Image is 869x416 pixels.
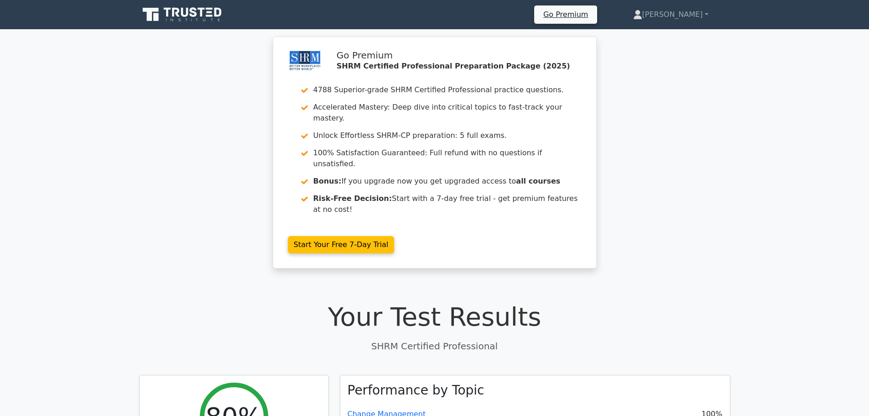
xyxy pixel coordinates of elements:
[611,5,730,24] a: [PERSON_NAME]
[288,236,395,253] a: Start Your Free 7-Day Trial
[139,301,730,332] h1: Your Test Results
[139,339,730,353] p: SHRM Certified Professional
[348,383,484,398] h3: Performance by Topic
[538,8,593,21] a: Go Premium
